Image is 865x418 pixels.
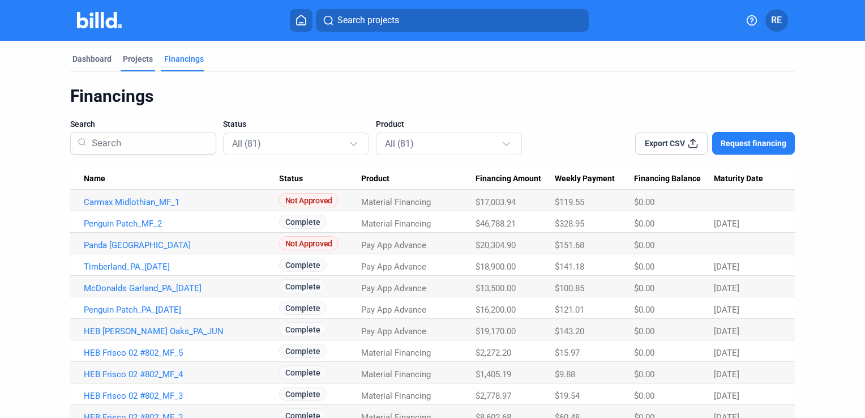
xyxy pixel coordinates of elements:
[279,365,327,379] span: Complete
[279,174,362,184] div: Status
[555,174,615,184] span: Weekly Payment
[555,197,584,207] span: $119.55
[316,9,589,32] button: Search projects
[645,138,685,149] span: Export CSV
[361,240,426,250] span: Pay App Advance
[714,369,739,379] span: [DATE]
[476,283,516,293] span: $13,500.00
[84,369,279,379] a: HEB Frisco 02 #802_MF_4
[476,240,516,250] span: $20,304.90
[634,174,714,184] div: Financing Balance
[476,369,511,379] span: $1,405.19
[714,262,739,272] span: [DATE]
[476,174,555,184] div: Financing Amount
[634,305,654,315] span: $0.00
[376,118,404,130] span: Product
[279,322,327,336] span: Complete
[712,132,795,155] button: Request financing
[279,344,327,358] span: Complete
[555,219,584,229] span: $328.95
[84,391,279,401] a: HEB Frisco 02 #802_MF_3
[555,348,580,358] span: $15.97
[714,174,763,184] span: Maturity Date
[279,301,327,315] span: Complete
[476,391,511,401] span: $2,778.97
[84,283,279,293] a: McDonalds Garland_PA_[DATE]
[361,283,426,293] span: Pay App Advance
[361,174,475,184] div: Product
[476,174,541,184] span: Financing Amount
[279,215,327,229] span: Complete
[634,174,701,184] span: Financing Balance
[84,219,279,229] a: Penguin Patch_MF_2
[279,258,327,272] span: Complete
[765,9,788,32] button: RE
[385,138,414,149] mat-select-trigger: All (81)
[634,240,654,250] span: $0.00
[771,14,782,27] span: RE
[476,326,516,336] span: $19,170.00
[714,174,781,184] div: Maturity Date
[555,174,634,184] div: Weekly Payment
[223,118,246,130] span: Status
[361,174,389,184] span: Product
[361,326,426,336] span: Pay App Advance
[634,369,654,379] span: $0.00
[476,197,516,207] span: $17,003.94
[714,283,739,293] span: [DATE]
[721,138,786,149] span: Request financing
[123,53,153,65] div: Projects
[635,132,708,155] button: Export CSV
[84,197,279,207] a: Carmax Midlothian_MF_1
[70,118,95,130] span: Search
[164,53,204,65] div: Financings
[279,193,339,207] span: Not Approved
[555,326,584,336] span: $143.20
[70,86,795,107] div: Financings
[361,391,431,401] span: Material Financing
[714,326,739,336] span: [DATE]
[634,326,654,336] span: $0.00
[84,326,279,336] a: HEB [PERSON_NAME] Oaks_PA_JUN
[714,219,739,229] span: [DATE]
[634,283,654,293] span: $0.00
[84,174,105,184] span: Name
[476,219,516,229] span: $46,788.21
[634,391,654,401] span: $0.00
[84,305,279,315] a: Penguin Patch_PA_[DATE]
[77,12,122,28] img: Billd Company Logo
[476,262,516,272] span: $18,900.00
[361,305,426,315] span: Pay App Advance
[476,305,516,315] span: $16,200.00
[84,262,279,272] a: Timberland_PA_[DATE]
[476,348,511,358] span: $2,272.20
[337,14,399,27] span: Search projects
[555,283,584,293] span: $100.85
[279,387,327,401] span: Complete
[555,262,584,272] span: $141.18
[555,369,575,379] span: $9.88
[279,174,303,184] span: Status
[361,348,431,358] span: Material Financing
[361,197,431,207] span: Material Financing
[714,305,739,315] span: [DATE]
[72,53,112,65] div: Dashboard
[232,138,261,149] mat-select-trigger: All (81)
[87,129,209,158] input: Search
[279,236,339,250] span: Not Approved
[279,279,327,293] span: Complete
[634,197,654,207] span: $0.00
[555,305,584,315] span: $121.01
[84,174,279,184] div: Name
[634,262,654,272] span: $0.00
[634,348,654,358] span: $0.00
[555,391,580,401] span: $19.54
[634,219,654,229] span: $0.00
[714,391,739,401] span: [DATE]
[361,369,431,379] span: Material Financing
[555,240,584,250] span: $151.68
[84,240,279,250] a: Panda [GEOGRAPHIC_DATA]
[361,219,431,229] span: Material Financing
[84,348,279,358] a: HEB Frisco 02 #802_MF_5
[714,348,739,358] span: [DATE]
